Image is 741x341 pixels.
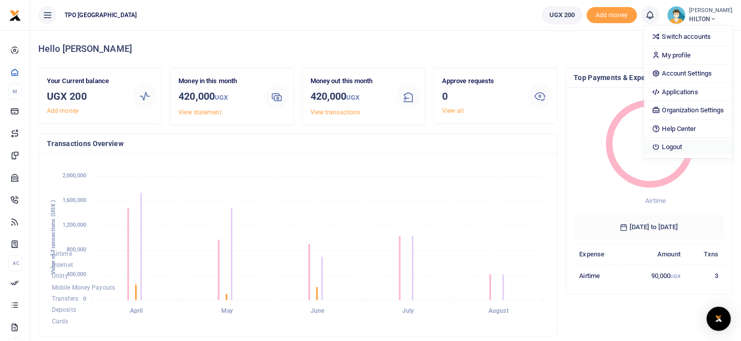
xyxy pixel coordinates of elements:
[549,10,575,20] span: UGX 200
[645,197,666,204] span: Airtime
[9,10,21,22] img: logo-small
[311,109,360,116] a: View transactions
[8,255,22,271] li: Ac
[627,265,686,286] td: 90,000
[130,307,143,314] tspan: April
[52,250,72,257] span: Airtime
[52,295,78,302] span: Transfers
[402,307,414,314] tspan: July
[50,200,56,275] text: Value of Transactions (UGX )
[644,66,732,81] a: Account Settings
[644,30,732,44] a: Switch accounts
[644,103,732,117] a: Organization Settings
[52,284,115,291] span: Mobile Money Payouts
[627,243,686,265] th: Amount
[686,265,724,286] td: 3
[47,107,79,114] a: Add money
[311,307,325,314] tspan: June
[644,85,732,99] a: Applications
[442,76,520,87] p: Approve requests
[574,243,627,265] th: Expense
[442,107,464,114] a: View all
[542,6,583,24] a: UGX 200
[63,173,86,179] tspan: 2,000,000
[47,76,125,87] p: Your Current balance
[52,307,76,314] span: Deposits
[671,274,681,279] small: UGX
[63,222,86,229] tspan: 1,200,000
[667,6,733,24] a: profile-user [PERSON_NAME] HILTON
[690,15,733,24] span: HILTON
[221,307,233,314] tspan: May
[346,94,359,101] small: UGX
[690,7,733,15] small: [PERSON_NAME]
[8,83,22,100] li: M
[587,7,637,24] li: Toup your wallet
[52,261,73,268] span: Internet
[587,11,637,18] a: Add money
[47,89,125,104] h3: UGX 200
[644,140,732,154] a: Logout
[311,76,389,87] p: Money out this month
[707,307,731,331] div: Open Intercom Messenger
[442,89,520,104] h3: 0
[538,6,587,24] li: Wallet ballance
[178,89,257,105] h3: 420,000
[67,271,86,278] tspan: 400,000
[215,94,228,101] small: UGX
[686,243,724,265] th: Txns
[574,265,627,286] td: Airtime
[52,318,69,325] span: Cards
[667,6,686,24] img: profile-user
[38,43,733,54] h4: Hello [PERSON_NAME]
[60,11,141,20] span: TPO [GEOGRAPHIC_DATA]
[574,215,725,239] h6: [DATE] to [DATE]
[644,48,732,62] a: My profile
[47,138,549,149] h4: Transactions Overview
[488,307,509,314] tspan: August
[63,197,86,204] tspan: 1,600,000
[574,72,725,83] h4: Top Payments & Expenses
[83,296,86,303] tspan: 0
[644,122,732,136] a: Help Center
[9,11,21,19] a: logo-small logo-large logo-large
[178,76,257,87] p: Money in this month
[67,247,86,253] tspan: 800,000
[178,109,221,116] a: View statement
[587,7,637,24] span: Add money
[52,273,68,280] span: Utility
[311,89,389,105] h3: 420,000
